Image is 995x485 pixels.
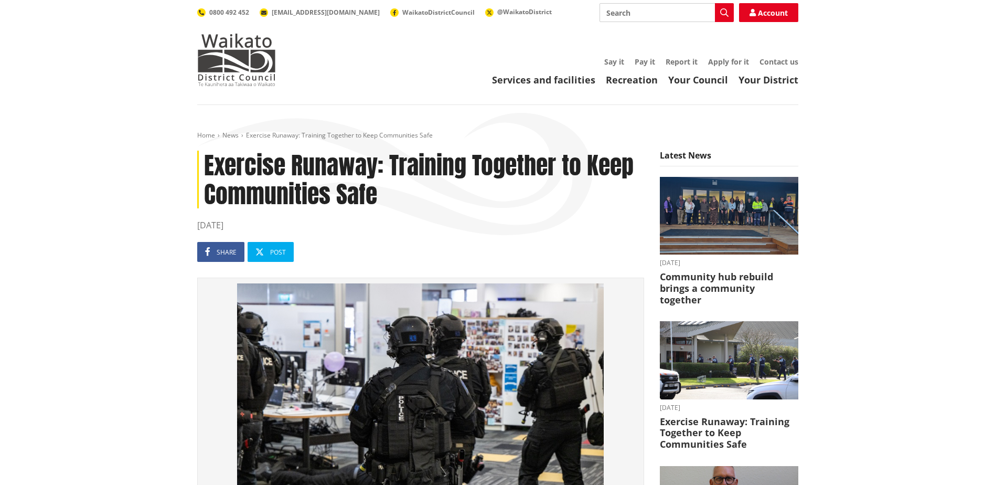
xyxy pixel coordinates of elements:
[739,3,798,22] a: Account
[660,151,798,166] h5: Latest News
[660,271,798,305] h3: Community hub rebuild brings a community together
[759,57,798,67] a: Contact us
[660,177,798,255] img: Glen Afton and Pukemiro Districts Community Hub
[660,321,798,450] a: [DATE] Exercise Runaway: Training Together to Keep Communities Safe
[497,7,552,16] span: @WaikatoDistrict
[606,73,658,86] a: Recreation
[660,177,798,305] a: A group of people stands in a line on a wooden deck outside a modern building, smiling. The mood ...
[604,57,624,67] a: Say it
[246,131,433,140] span: Exercise Runaway: Training Together to Keep Communities Safe
[248,242,294,262] a: Post
[217,248,237,257] span: Share
[272,8,380,17] span: [EMAIL_ADDRESS][DOMAIN_NAME]
[600,3,734,22] input: Search input
[666,57,698,67] a: Report it
[197,131,798,140] nav: breadcrumb
[660,416,798,450] h3: Exercise Runaway: Training Together to Keep Communities Safe
[270,248,286,257] span: Post
[660,405,798,411] time: [DATE]
[635,57,655,67] a: Pay it
[197,219,644,231] time: [DATE]
[947,441,985,479] iframe: Messenger Launcher
[197,131,215,140] a: Home
[492,73,595,86] a: Services and facilities
[209,8,249,17] span: 0800 492 452
[739,73,798,86] a: Your District
[708,57,749,67] a: Apply for it
[390,8,475,17] a: WaikatoDistrictCouncil
[197,34,276,86] img: Waikato District Council - Te Kaunihera aa Takiwaa o Waikato
[197,8,249,17] a: 0800 492 452
[197,242,244,262] a: Share
[402,8,475,17] span: WaikatoDistrictCouncil
[660,260,798,266] time: [DATE]
[660,321,798,399] img: AOS Exercise Runaway
[485,7,552,16] a: @WaikatoDistrict
[668,73,728,86] a: Your Council
[260,8,380,17] a: [EMAIL_ADDRESS][DOMAIN_NAME]
[197,151,644,208] h1: Exercise Runaway: Training Together to Keep Communities Safe
[222,131,239,140] a: News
